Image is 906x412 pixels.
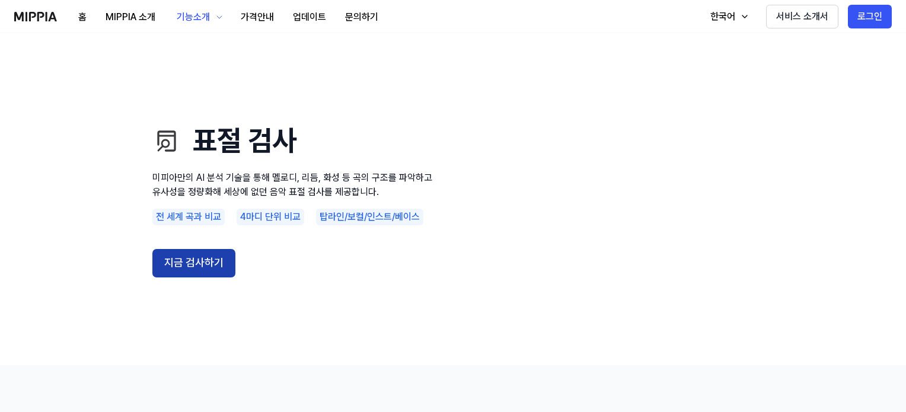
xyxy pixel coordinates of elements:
p: 미피아만의 AI 분석 기술을 통해 멜로디, 리듬, 화성 등 곡의 구조를 파악하고 유사성을 정량화해 세상에 없던 음악 표절 검사를 제공합니다. [152,171,437,199]
button: 기능소개 [165,1,231,33]
a: 업데이트 [283,1,336,33]
button: 로그인 [848,5,892,28]
img: logo [14,12,57,21]
div: 기능소개 [174,10,212,24]
button: 지금 검사하기 [152,249,235,277]
button: 업데이트 [283,5,336,29]
button: 한국어 [698,5,757,28]
div: 4마디 단위 비교 [237,209,304,225]
button: MIPPIA 소개 [96,5,165,29]
div: 한국어 [708,9,738,24]
button: 서비스 소개서 [766,5,838,28]
h1: 표절 검사 [152,121,437,161]
button: 홈 [69,5,96,29]
div: 전 세계 곡과 비교 [152,209,225,225]
div: 탑라인/보컬/인스트/베이스 [316,209,423,225]
button: 가격안내 [231,5,283,29]
button: 문의하기 [336,5,388,29]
